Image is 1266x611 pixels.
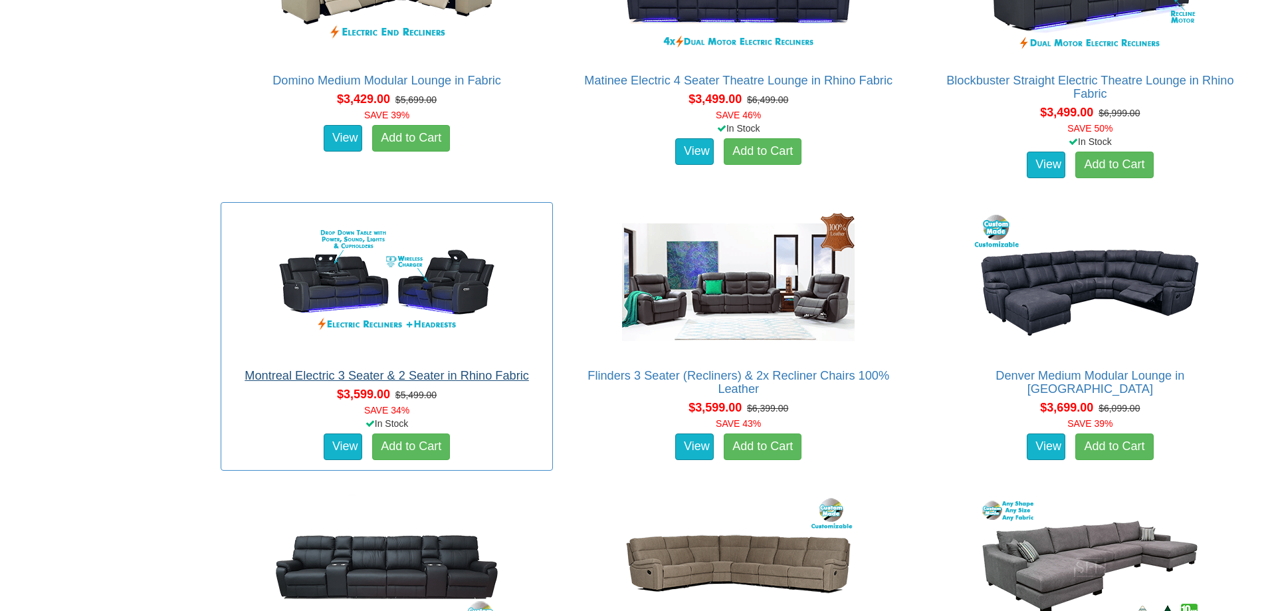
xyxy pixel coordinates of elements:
[724,138,801,165] a: Add to Cart
[675,138,714,165] a: View
[1075,152,1153,178] a: Add to Cart
[946,74,1233,100] a: Blockbuster Straight Electric Theatre Lounge in Rhino Fabric
[395,94,437,105] del: $5,699.00
[584,74,893,87] a: Matinee Electric 4 Seater Theatre Lounge in Rhino Fabric
[922,135,1259,148] div: In Stock
[1099,108,1140,118] del: $6,999.00
[688,401,742,414] span: $3,599.00
[372,433,450,460] a: Add to Cart
[364,110,409,120] font: SAVE 39%
[675,433,714,460] a: View
[1040,401,1093,414] span: $3,699.00
[324,433,362,460] a: View
[395,390,437,400] del: $5,499.00
[1040,106,1093,119] span: $3,499.00
[1067,418,1112,429] font: SAVE 39%
[747,94,788,105] del: $6,499.00
[996,369,1184,396] a: Denver Medium Modular Lounge in [GEOGRAPHIC_DATA]
[364,405,409,416] font: SAVE 34%
[245,369,529,382] a: Montreal Electric 3 Seater & 2 Seater in Rhino Fabric
[1099,403,1140,414] del: $6,099.00
[337,92,390,106] span: $3,429.00
[747,403,788,414] del: $6,399.00
[716,110,761,120] font: SAVE 46%
[570,122,907,135] div: In Stock
[619,209,858,356] img: Flinders 3 Seater (Recliners) & 2x Recliner Chairs 100% Leather
[272,74,501,87] a: Domino Medium Modular Lounge in Fabric
[1075,433,1153,460] a: Add to Cart
[724,433,801,460] a: Add to Cart
[688,92,742,106] span: $3,499.00
[267,209,506,356] img: Montreal Electric 3 Seater & 2 Seater in Rhino Fabric
[1027,152,1065,178] a: View
[1067,123,1112,134] font: SAVE 50%
[218,417,555,430] div: In Stock
[324,125,362,152] a: View
[587,369,889,396] a: Flinders 3 Seater (Recliners) & 2x Recliner Chairs 100% Leather
[716,418,761,429] font: SAVE 43%
[372,125,450,152] a: Add to Cart
[337,388,390,401] span: $3,599.00
[1027,433,1065,460] a: View
[970,209,1210,356] img: Denver Medium Modular Lounge in Fabric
